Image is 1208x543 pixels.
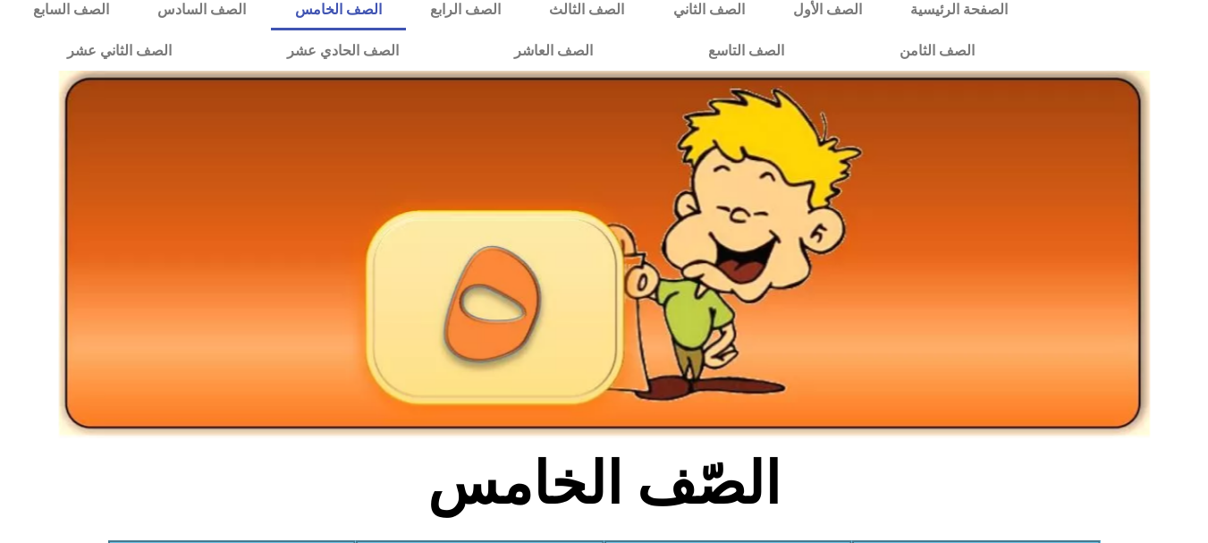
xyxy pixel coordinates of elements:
a: الصف الحادي عشر [229,30,456,72]
a: الصف التاسع [650,30,841,72]
a: الصف الثامن [841,30,1032,72]
h2: الصّف الخامس [308,449,900,519]
a: الصف الثاني عشر [9,30,229,72]
a: الصف العاشر [456,30,650,72]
